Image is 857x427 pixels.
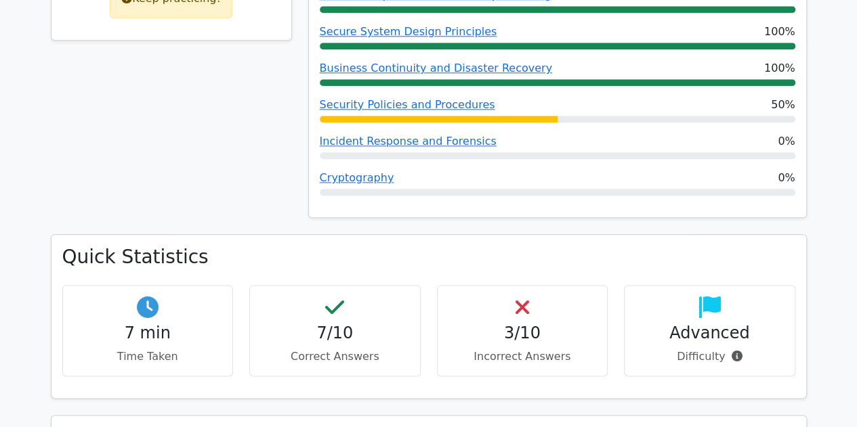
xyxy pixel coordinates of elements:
h4: 3/10 [448,323,597,343]
span: 100% [764,60,795,76]
a: Cryptography [320,171,394,184]
h3: Quick Statistics [62,246,795,269]
a: Secure System Design Principles [320,25,497,38]
a: Security Policies and Procedures [320,98,495,111]
a: Business Continuity and Disaster Recovery [320,62,552,74]
span: 0% [778,170,795,186]
p: Incorrect Answers [448,349,597,365]
span: 50% [771,97,795,113]
h4: 7/10 [261,323,409,343]
p: Time Taken [74,349,222,365]
h4: Advanced [635,323,784,343]
h4: 7 min [74,323,222,343]
span: 0% [778,133,795,150]
span: 100% [764,24,795,40]
a: Incident Response and Forensics [320,135,497,148]
p: Difficulty [635,349,784,365]
p: Correct Answers [261,349,409,365]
